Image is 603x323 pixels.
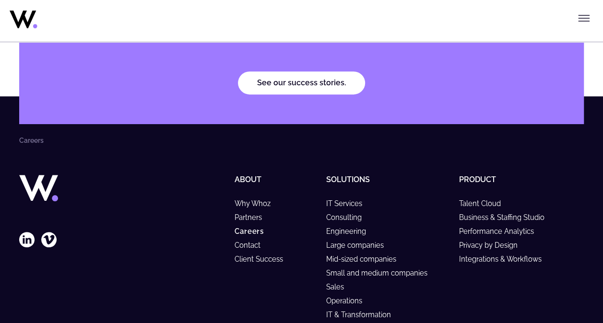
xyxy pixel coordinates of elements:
a: Contact [235,241,269,249]
a: Performance Analytics [459,227,542,235]
a: Privacy by Design [459,241,526,249]
a: Business & Staffing Studio [459,213,553,221]
a: Sales [326,283,353,291]
a: Product [459,175,496,184]
nav: Breadcrumbs [19,137,584,144]
a: See our success stories. [238,71,365,94]
a: Small and medium companies [326,269,436,277]
h5: About [235,175,319,184]
a: Large companies [326,241,392,249]
a: Integrations & Workflows [459,255,550,263]
button: Toggle menu [574,9,593,28]
a: Mid-sized companies [326,255,405,263]
a: Consulting [326,213,370,221]
a: Why Whoz [235,199,279,208]
li: Careers [19,137,44,144]
a: Engineering [326,227,375,235]
a: Operations [326,297,371,305]
iframe: Chatbot [540,260,590,310]
a: Partners [235,213,271,221]
a: Talent Cloud [459,199,509,208]
a: Careers [235,227,272,235]
a: Client Success [235,255,292,263]
h5: Solutions [326,175,451,184]
a: IT Services [326,199,371,208]
a: IT & Transformation [326,311,400,319]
